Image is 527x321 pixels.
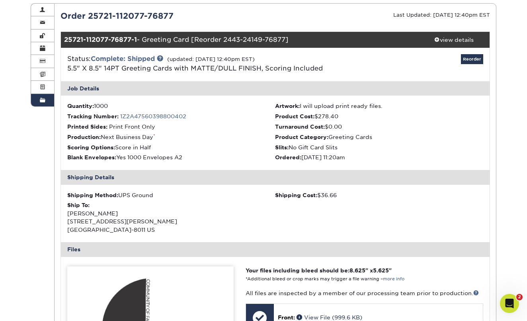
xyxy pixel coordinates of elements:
div: Job Details [61,81,490,96]
li: Yes 1000 Envelopes A2 [67,153,275,161]
div: $36.66 [275,191,483,199]
span: 5.5" X 8.5" 14PT Greeting Cards with MATTE/DULL FINISH, Scoring Included [67,65,323,72]
li: [DATE] 11:20am [275,153,483,161]
small: Last Updated: [DATE] 12:40pm EST [393,12,490,18]
strong: Quantity: [67,103,94,109]
a: more info [383,276,404,282]
strong: Product Cost: [275,113,314,119]
a: view details [418,32,490,48]
a: Complete: Shipped [91,55,155,63]
iframe: Intercom live chat [500,294,519,313]
strong: Printed Sides: [67,123,107,130]
span: 5.625 [373,267,389,274]
strong: Ordered: [275,154,301,160]
strong: Turnaround Cost: [275,123,325,130]
strong: Your files including bleed should be: " x " [246,267,392,274]
li: Greeting Cards [275,133,483,141]
small: *Additional bleed or crop marks may trigger a file warning – [246,276,404,282]
strong: Blank Envelopes: [67,154,116,160]
span: 8.625 [349,267,365,274]
strong: Production: [67,134,101,140]
div: - Greeting Card [Reorder 2443-24149-76877] [61,32,418,48]
div: Status: [61,54,347,73]
small: (updated: [DATE] 12:40pm EST) [167,56,255,62]
strong: Tracking Number: [67,113,119,119]
strong: 25721-112077-76877-1 [64,36,137,43]
li: No Gift Card Slits [275,143,483,151]
div: view details [418,36,490,44]
p: All files are inspected by a member of our processing team prior to production. [246,289,483,297]
div: [PERSON_NAME] [STREET_ADDRESS][PERSON_NAME] [GEOGRAPHIC_DATA]-8011 US [67,201,275,234]
a: Reorder [461,54,483,64]
div: Files [61,242,490,256]
span: Print Front Only [109,123,155,130]
li: Score in Half [67,143,275,151]
span: Front: [278,314,295,321]
strong: Product Category: [275,134,328,140]
li: I will upload print ready files. [275,102,483,110]
strong: Shipping Method: [67,192,118,198]
li: $0.00 [275,123,483,131]
a: 1Z2A47560398800402 [120,113,186,119]
strong: Shipping Cost: [275,192,317,198]
li: Next Business Day [67,133,275,141]
strong: Ship To: [67,202,90,208]
li: $278.40 [275,112,483,120]
a: View File (999.6 KB) [297,314,362,321]
span: 2 [516,294,523,300]
strong: Slits: [275,144,289,151]
div: Shipping Details [61,170,490,184]
strong: Artwork: [275,103,300,109]
strong: Scoring Options: [67,144,115,151]
li: 1000 [67,102,275,110]
div: Order 25721-112077-76877 [55,10,275,22]
div: UPS Ground [67,191,275,199]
